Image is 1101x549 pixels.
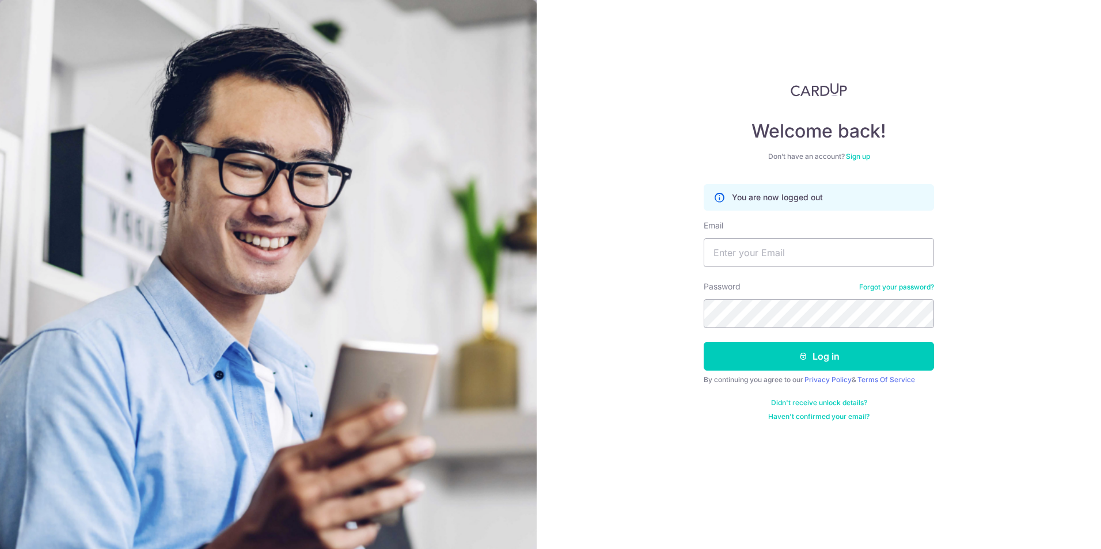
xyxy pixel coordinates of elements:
[768,412,870,421] a: Haven't confirmed your email?
[704,120,934,143] h4: Welcome back!
[732,192,823,203] p: You are now logged out
[791,83,847,97] img: CardUp Logo
[804,375,852,384] a: Privacy Policy
[859,283,934,292] a: Forgot your password?
[704,375,934,384] div: By continuing you agree to our &
[704,152,934,161] div: Don’t have an account?
[704,238,934,267] input: Enter your Email
[771,398,867,407] a: Didn't receive unlock details?
[704,342,934,371] button: Log in
[704,281,741,292] label: Password
[846,152,870,161] a: Sign up
[857,375,915,384] a: Terms Of Service
[704,220,723,231] label: Email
